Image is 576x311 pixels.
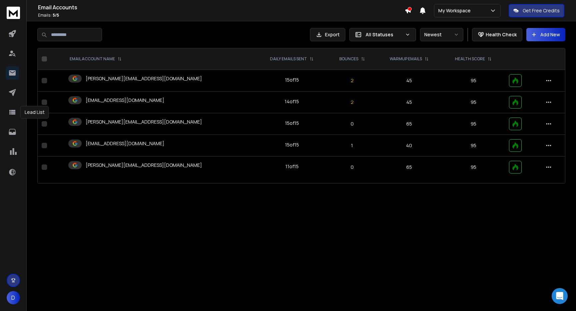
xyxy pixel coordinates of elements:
p: 2 [332,99,372,106]
button: D [7,291,20,304]
p: Get Free Credits [523,7,560,14]
td: 45 [376,70,442,92]
button: Get Free Credits [509,4,564,17]
p: All Statuses [366,31,402,38]
div: Open Intercom Messenger [552,288,568,304]
div: 15 of 15 [285,142,299,148]
td: 95 [442,70,505,92]
td: 65 [376,113,442,135]
p: 1 [332,142,372,149]
td: 95 [442,92,505,113]
div: 15 of 15 [285,120,299,127]
p: HEALTH SCORE [455,56,485,62]
td: 95 [442,113,505,135]
p: [EMAIL_ADDRESS][DOMAIN_NAME] [86,97,164,104]
p: DAILY EMAILS SENT [270,56,307,62]
div: 15 of 15 [285,77,299,83]
div: 11 of 15 [285,163,299,170]
td: 40 [376,135,442,156]
div: Lead List [20,106,49,119]
img: logo [7,7,20,19]
td: 45 [376,92,442,113]
div: EMAIL ACCOUNT NAME [70,56,122,62]
button: Export [310,28,345,41]
button: Add New [526,28,565,41]
p: BOUNCES [339,56,358,62]
p: Health Check [486,31,517,38]
p: [EMAIL_ADDRESS][DOMAIN_NAME] [86,140,164,147]
p: 2 [332,77,372,84]
button: Newest [420,28,463,41]
p: [PERSON_NAME][EMAIL_ADDRESS][DOMAIN_NAME] [86,162,202,168]
button: Health Check [472,28,522,41]
td: 95 [442,156,505,178]
div: 14 of 15 [285,98,299,105]
p: [PERSON_NAME][EMAIL_ADDRESS][DOMAIN_NAME] [86,119,202,125]
span: 5 / 5 [53,12,59,18]
p: 0 [332,121,372,127]
p: 0 [332,164,372,170]
p: My Workspace [438,7,473,14]
h1: Email Accounts [38,3,405,11]
p: WARMUP EMAILS [390,56,422,62]
td: 65 [376,156,442,178]
p: Emails : [38,13,405,18]
td: 95 [442,135,505,156]
p: [PERSON_NAME][EMAIL_ADDRESS][DOMAIN_NAME] [86,75,202,82]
